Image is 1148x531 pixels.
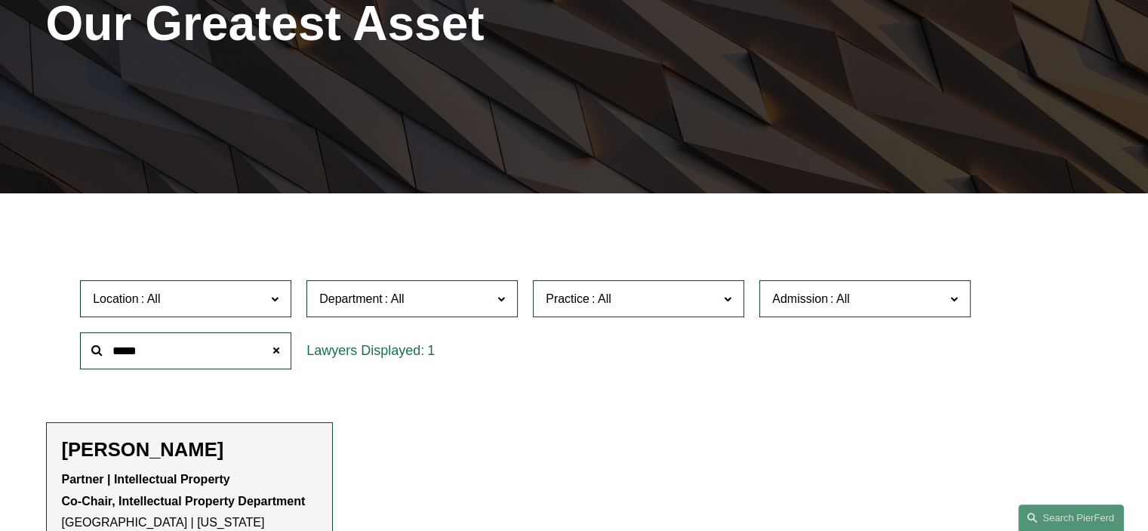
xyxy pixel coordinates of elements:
span: Location [93,292,139,305]
span: Admission [772,292,828,305]
span: Department [319,292,383,305]
a: Search this site [1018,505,1124,531]
span: Practice [546,292,589,305]
h2: [PERSON_NAME] [62,438,317,462]
strong: Partner | Intellectual Property Co-Chair, Intellectual Property Department [62,473,306,508]
span: 1 [427,343,435,358]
